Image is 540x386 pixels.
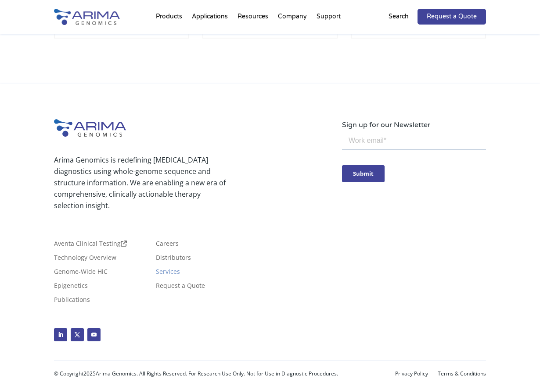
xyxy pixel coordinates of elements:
a: Follow on LinkedIn [54,328,67,341]
a: Request a Quote [418,9,486,25]
a: Careers [156,241,179,250]
a: Request a Quote [156,283,205,292]
a: Genome-Wide HiC [54,269,108,278]
p: Arima Genomics is redefining [MEDICAL_DATA] diagnostics using whole-genome sequence and structure... [54,154,227,211]
a: Terms & Conditions [438,371,486,377]
img: Arima-Genomics-logo [54,9,120,25]
img: Arima-Genomics-logo [54,119,126,137]
p: Search [389,11,409,22]
a: Services [156,269,180,278]
iframe: Form 0 [342,131,486,198]
a: Aventa Clinical Testing [54,241,127,250]
p: Sign up for our Newsletter [342,119,486,131]
a: Distributors [156,255,191,264]
a: Technology Overview [54,255,116,264]
p: © Copyright Arima Genomics. All Rights Reserved. For Research Use Only. Not for Use in Diagnostic... [54,368,378,379]
a: Follow on Youtube [87,328,101,341]
a: Follow on X [71,328,84,341]
a: Publications [54,297,90,306]
span: 2025 [83,370,96,377]
iframe: Chat Widget [496,344,540,386]
a: Privacy Policy [395,371,428,377]
a: Epigenetics [54,283,88,292]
